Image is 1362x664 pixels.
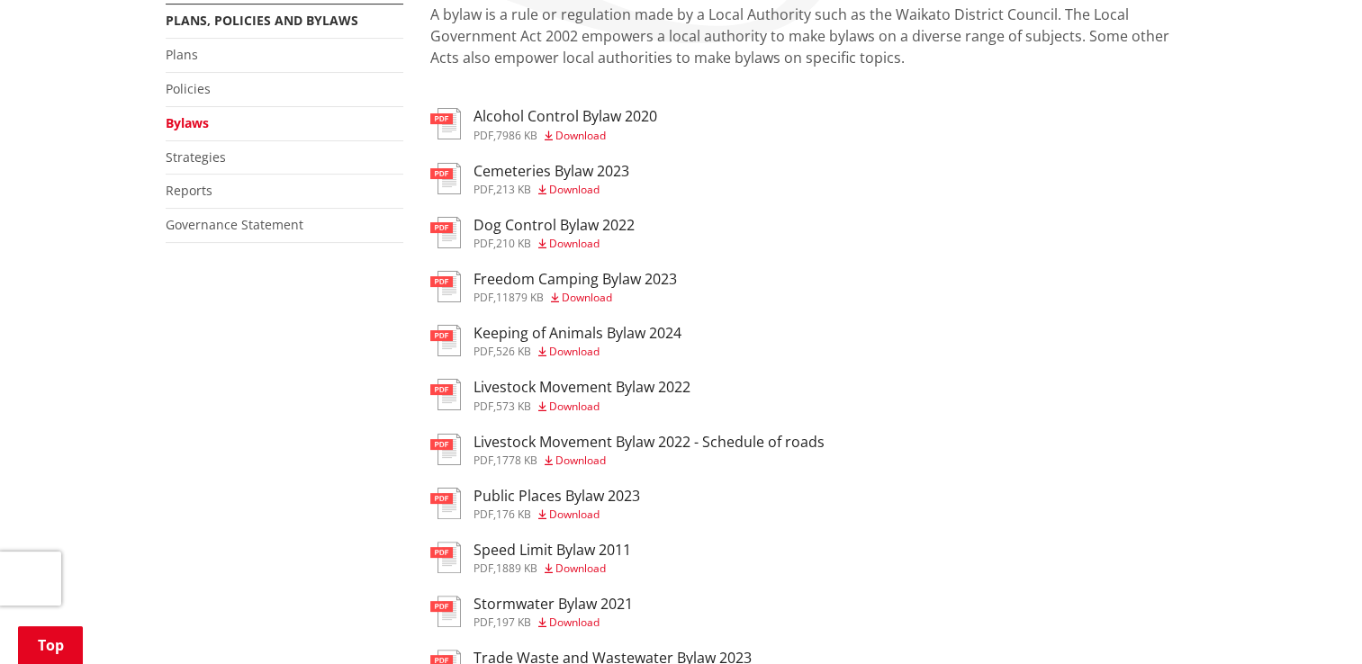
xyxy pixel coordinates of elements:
span: pdf [474,615,493,630]
h3: Stormwater Bylaw 2021 [474,596,633,613]
iframe: Messenger Launcher [1279,588,1344,653]
span: Download [549,182,600,197]
div: , [474,617,633,628]
span: pdf [474,236,493,251]
h3: Livestock Movement Bylaw 2022 [474,379,690,396]
a: Governance Statement [166,216,303,233]
h3: Cemeteries Bylaw 2023 [474,163,629,180]
a: Strategies [166,148,226,166]
div: , [474,509,640,520]
span: 1889 KB [496,561,537,576]
div: , [474,401,690,412]
span: Download [555,128,606,143]
span: 7986 KB [496,128,537,143]
img: document-pdf.svg [430,596,461,627]
a: Plans [166,46,198,63]
h3: Speed Limit Bylaw 2011 [474,542,631,559]
img: document-pdf.svg [430,488,461,519]
span: Download [549,615,600,630]
img: document-pdf.svg [430,325,461,356]
a: Plans, policies and bylaws [166,12,358,29]
img: document-pdf.svg [430,217,461,248]
a: Reports [166,182,212,199]
a: Cemeteries Bylaw 2023 pdf,213 KB Download [430,163,629,195]
span: 197 KB [496,615,531,630]
span: Download [549,399,600,414]
div: , [474,184,629,195]
div: , [474,346,681,357]
a: Freedom Camping Bylaw 2023 pdf,11879 KB Download [430,271,677,303]
img: document-pdf.svg [430,434,461,465]
a: Alcohol Control Bylaw 2020 pdf,7986 KB Download [430,108,657,140]
span: 1778 KB [496,453,537,468]
span: pdf [474,507,493,522]
span: pdf [474,399,493,414]
a: Public Places Bylaw 2023 pdf,176 KB Download [430,488,640,520]
span: Download [549,507,600,522]
div: , [474,292,677,303]
a: Keeping of Animals Bylaw 2024 pdf,526 KB Download [430,325,681,357]
a: Livestock Movement Bylaw 2022 pdf,573 KB Download [430,379,690,411]
h3: Freedom Camping Bylaw 2023 [474,271,677,288]
span: pdf [474,290,493,305]
a: Policies [166,80,211,97]
span: Download [562,290,612,305]
a: Stormwater Bylaw 2021 pdf,197 KB Download [430,596,633,628]
a: Livestock Movement Bylaw 2022 - Schedule of roads pdf,1778 KB Download [430,434,825,466]
img: document-pdf.svg [430,163,461,194]
img: document-pdf.svg [430,379,461,410]
span: 176 KB [496,507,531,522]
div: , [474,238,635,249]
div: , [474,130,657,141]
span: pdf [474,182,493,197]
span: Download [549,236,600,251]
div: , [474,455,825,466]
h3: Dog Control Bylaw 2022 [474,217,635,234]
span: 526 KB [496,344,531,359]
span: 573 KB [496,399,531,414]
h3: Public Places Bylaw 2023 [474,488,640,505]
h3: Livestock Movement Bylaw 2022 - Schedule of roads [474,434,825,451]
span: pdf [474,561,493,576]
span: Download [549,344,600,359]
a: Bylaws [166,114,209,131]
h3: Keeping of Animals Bylaw 2024 [474,325,681,342]
span: 213 KB [496,182,531,197]
a: Top [18,626,83,664]
span: Download [555,453,606,468]
span: 11879 KB [496,290,544,305]
div: , [474,563,631,574]
h3: Alcohol Control Bylaw 2020 [474,108,657,125]
span: Download [555,561,606,576]
img: document-pdf.svg [430,108,461,139]
a: Speed Limit Bylaw 2011 pdf,1889 KB Download [430,542,631,574]
img: document-pdf.svg [430,271,461,302]
span: pdf [474,344,493,359]
span: 210 KB [496,236,531,251]
span: pdf [474,453,493,468]
a: Dog Control Bylaw 2022 pdf,210 KB Download [430,217,635,249]
img: document-pdf.svg [430,542,461,573]
p: A bylaw is a rule or regulation made by a Local Authority such as the Waikato District Council. T... [430,4,1197,90]
span: pdf [474,128,493,143]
